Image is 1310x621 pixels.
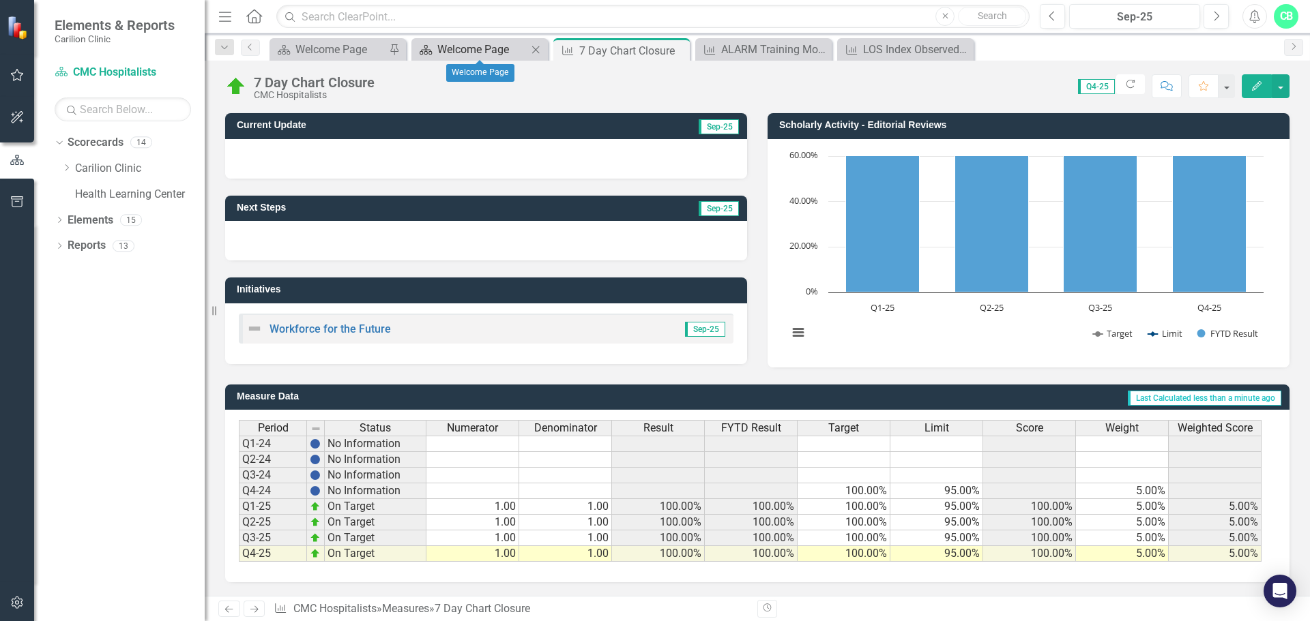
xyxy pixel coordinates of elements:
[1197,301,1221,314] text: Q4-25
[705,530,798,546] td: 100.00%
[1064,65,1137,292] path: Q3-25, 100. FYTD Result.
[1264,575,1296,607] div: Open Intercom Messenger
[254,90,375,100] div: CMC Hospitalists
[276,5,1030,29] input: Search ClearPoint...
[699,201,739,216] span: Sep-25
[55,65,191,80] a: CMC Hospitalists
[871,301,894,314] text: Q1-25
[705,546,798,562] td: 100.00%
[519,546,612,562] td: 1.00
[983,530,1076,546] td: 100.00%
[270,322,391,335] a: Workforce for the Future
[789,149,818,161] text: 60.00%
[237,120,552,130] h3: Current Update
[1016,422,1043,434] span: Score
[1274,4,1298,29] button: CB
[1088,301,1112,314] text: Q3-25
[239,468,307,483] td: Q3-24
[1178,422,1253,434] span: Weighted Score
[360,422,391,434] span: Status
[806,285,818,297] text: 0%
[890,546,983,562] td: 95.00%
[310,532,321,543] img: zOikAAAAAElFTkSuQmCC
[779,120,1283,130] h3: Scholarly Activity - Editorial Reviews
[958,7,1026,26] button: Search
[978,10,1007,21] span: Search
[1074,9,1195,25] div: Sep-25
[325,436,426,452] td: No Information
[75,187,205,202] a: Health Learning Center
[1169,499,1262,515] td: 5.00%
[612,515,705,530] td: 100.00%
[1093,327,1133,339] button: Show Target
[310,501,321,512] img: zOikAAAAAElFTkSuQmCC
[7,15,31,40] img: ClearPoint Strategy
[781,149,1276,354] div: Chart. Highcharts interactive chart.
[983,515,1076,530] td: 100.00%
[890,515,983,530] td: 95.00%
[237,391,536,402] h3: Measure Data
[239,546,307,562] td: Q4-25
[310,470,321,481] img: BgCOk07PiH71IgAAAABJRU5ErkJggg==
[890,483,983,499] td: 95.00%
[75,161,205,177] a: Carilion Clinic
[68,135,123,151] a: Scorecards
[955,65,1029,292] path: Q2-25, 100. FYTD Result.
[426,515,519,530] td: 1.00
[295,41,385,58] div: Welcome Page
[721,41,828,58] div: ALARM Training Module
[1148,327,1182,339] button: Show Limit
[789,323,808,342] button: View chart menu, Chart
[310,423,321,434] img: 8DAGhfEEPCf229AAAAAElFTkSuQmCC
[55,33,175,44] small: Carilion Clinic
[237,284,740,294] h3: Initiatives
[699,41,828,58] a: ALARM Training Module
[130,137,152,149] div: 14
[721,422,781,434] span: FYTD Result
[519,499,612,515] td: 1.00
[789,239,818,252] text: 20.00%
[239,530,307,546] td: Q3-25
[120,214,142,226] div: 15
[239,515,307,530] td: Q2-25
[246,320,263,337] img: Not Defined
[1076,530,1169,546] td: 5.00%
[798,546,890,562] td: 100.00%
[68,238,106,254] a: Reports
[310,454,321,465] img: BgCOk07PiH71IgAAAABJRU5ErkJggg==
[1078,79,1115,94] span: Q4-25
[55,17,175,33] span: Elements & Reports
[1076,515,1169,530] td: 5.00%
[534,422,597,434] span: Denominator
[382,602,429,615] a: Measures
[310,517,321,528] img: zOikAAAAAElFTkSuQmCC
[1128,391,1281,406] span: Last Calculated less than a minute ago
[612,546,705,562] td: 100.00%
[325,499,426,515] td: On Target
[1076,546,1169,562] td: 5.00%
[225,76,247,97] img: On Target
[828,422,859,434] span: Target
[1076,499,1169,515] td: 5.00%
[426,499,519,515] td: 1.00
[435,602,530,615] div: 7 Day Chart Closure
[798,499,890,515] td: 100.00%
[1169,515,1262,530] td: 5.00%
[239,499,307,515] td: Q1-25
[781,149,1270,354] svg: Interactive chart
[254,75,375,90] div: 7 Day Chart Closure
[685,322,725,337] span: Sep-25
[258,422,289,434] span: Period
[699,119,739,134] span: Sep-25
[890,499,983,515] td: 95.00%
[846,65,920,292] path: Q1-25, 100. FYTD Result.
[325,530,426,546] td: On Target
[310,485,321,496] img: BgCOk07PiH71IgAAAABJRU5ErkJggg==
[846,65,1247,292] g: FYTD Result, series 3 of 3. Bar series with 4 bars.
[55,97,191,121] input: Search Below...
[239,436,307,452] td: Q1-24
[310,438,321,449] img: BgCOk07PiH71IgAAAABJRU5ErkJggg==
[798,483,890,499] td: 100.00%
[239,452,307,468] td: Q2-24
